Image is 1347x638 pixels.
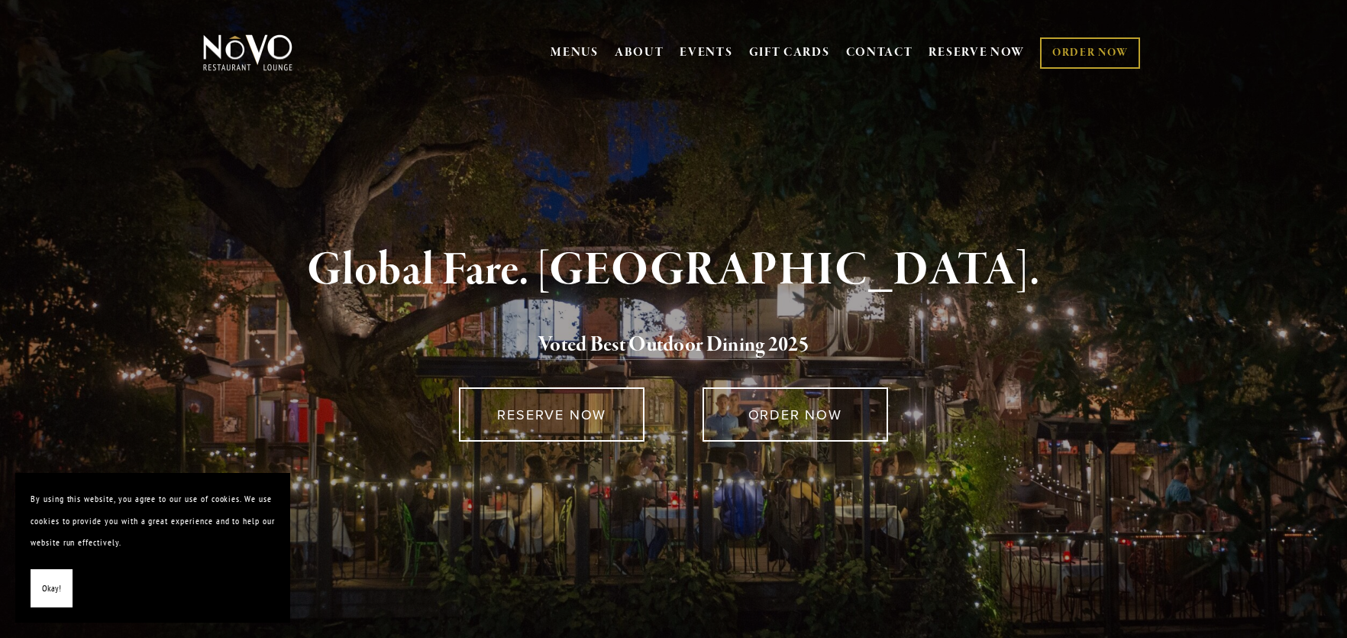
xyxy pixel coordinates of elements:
a: GIFT CARDS [749,38,830,67]
a: ABOUT [615,45,664,60]
button: Okay! [31,569,73,608]
span: Okay! [42,578,61,600]
p: By using this website, you agree to our use of cookies. We use cookies to provide you with a grea... [31,488,275,554]
a: RESERVE NOW [929,38,1025,67]
a: ORDER NOW [1040,37,1140,69]
h2: 5 [228,329,1119,361]
a: CONTACT [846,38,913,67]
img: Novo Restaurant &amp; Lounge [200,34,296,72]
a: RESERVE NOW [459,387,644,442]
a: ORDER NOW [703,387,888,442]
a: EVENTS [680,45,732,60]
a: MENUS [551,45,599,60]
strong: Global Fare. [GEOGRAPHIC_DATA]. [307,241,1039,300]
section: Cookie banner [15,473,290,623]
a: Voted Best Outdoor Dining 202 [538,332,799,361]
